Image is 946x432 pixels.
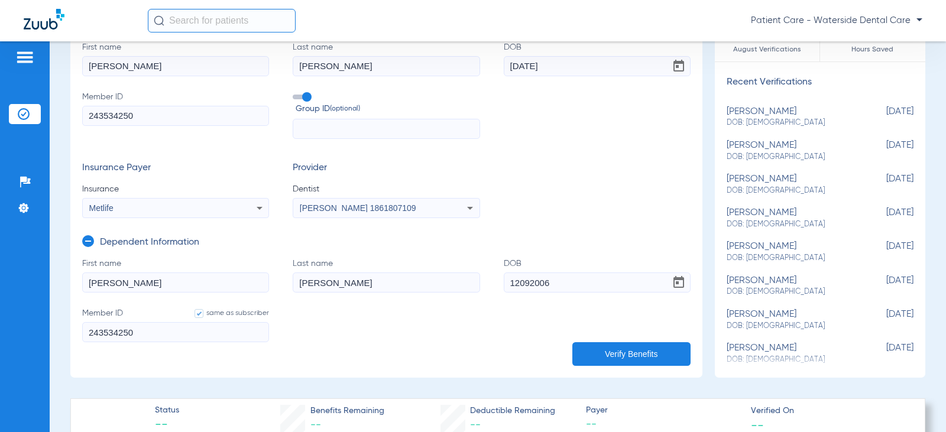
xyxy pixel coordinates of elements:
[293,41,480,76] label: Last name
[667,54,691,78] button: Open calendar
[751,15,922,27] span: Patient Care - Waterside Dental Care
[854,106,913,128] span: [DATE]
[82,56,269,76] input: First name
[82,183,269,195] span: Insurance
[154,15,164,26] img: Search Icon
[727,118,854,128] span: DOB: [DEMOGRAPHIC_DATA]
[727,140,854,162] div: [PERSON_NAME]
[820,44,925,56] span: Hours Saved
[82,106,269,126] input: Member ID
[82,272,269,293] input: First name
[293,183,480,195] span: Dentist
[155,404,179,417] span: Status
[300,203,416,213] span: [PERSON_NAME] 1861807109
[887,375,946,432] iframe: Chat Widget
[715,44,819,56] span: August Verifications
[727,253,854,264] span: DOB: [DEMOGRAPHIC_DATA]
[727,186,854,196] span: DOB: [DEMOGRAPHIC_DATA]
[727,241,854,263] div: [PERSON_NAME]
[148,9,296,33] input: Search for patients
[293,56,480,76] input: Last name
[727,309,854,331] div: [PERSON_NAME]
[727,275,854,297] div: [PERSON_NAME]
[504,41,691,76] label: DOB
[727,219,854,230] span: DOB: [DEMOGRAPHIC_DATA]
[310,420,321,430] span: --
[715,77,925,89] h3: Recent Verifications
[82,41,269,76] label: First name
[854,309,913,331] span: [DATE]
[727,343,854,365] div: [PERSON_NAME]
[727,174,854,196] div: [PERSON_NAME]
[727,152,854,163] span: DOB: [DEMOGRAPHIC_DATA]
[727,321,854,332] span: DOB: [DEMOGRAPHIC_DATA]
[89,203,114,213] span: Metlife
[751,405,906,417] span: Verified On
[504,258,691,293] label: DOB
[854,241,913,263] span: [DATE]
[82,91,269,139] label: Member ID
[667,271,691,294] button: Open calendar
[854,174,913,196] span: [DATE]
[504,272,691,293] input: DOBOpen calendar
[504,56,691,76] input: DOBOpen calendar
[293,272,480,293] input: Last name
[100,237,199,249] h3: Dependent Information
[470,405,555,417] span: Deductible Remaining
[727,287,854,297] span: DOB: [DEMOGRAPHIC_DATA]
[727,106,854,128] div: [PERSON_NAME]
[854,275,913,297] span: [DATE]
[82,258,269,293] label: First name
[293,163,480,174] h3: Provider
[586,417,741,432] span: --
[586,404,741,417] span: Payer
[572,342,691,366] button: Verify Benefits
[183,307,269,319] label: same as subscriber
[82,322,269,342] input: Member IDsame as subscriber
[24,9,64,30] img: Zuub Logo
[330,103,360,115] small: (optional)
[854,343,913,365] span: [DATE]
[470,420,481,430] span: --
[854,207,913,229] span: [DATE]
[854,140,913,162] span: [DATE]
[82,307,269,342] label: Member ID
[293,258,480,293] label: Last name
[727,207,854,229] div: [PERSON_NAME]
[296,103,480,115] span: Group ID
[82,163,269,174] h3: Insurance Payer
[310,405,384,417] span: Benefits Remaining
[751,418,764,431] span: --
[15,50,34,64] img: hamburger-icon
